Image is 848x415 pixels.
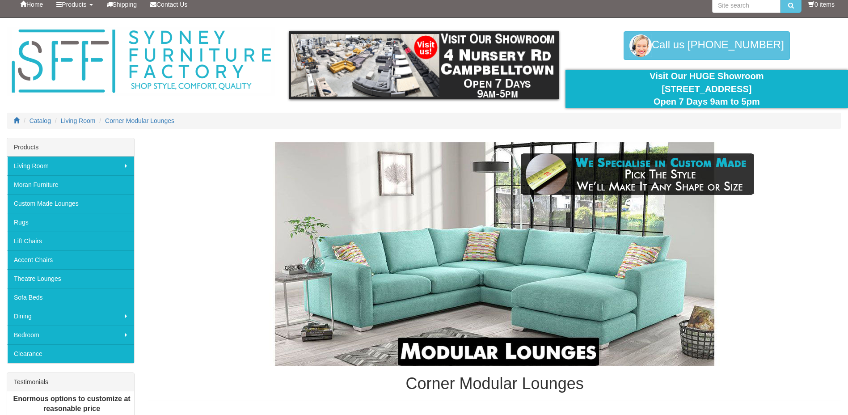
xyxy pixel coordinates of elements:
a: Bedroom [7,326,134,344]
a: Lift Chairs [7,232,134,250]
span: Home [26,1,43,8]
a: Custom Made Lounges [7,194,134,213]
a: Catalog [30,117,51,124]
a: Moran Furniture [7,175,134,194]
div: Visit Our HUGE Showroom [STREET_ADDRESS] Open 7 Days 9am to 5pm [572,70,841,108]
b: Enormous options to customize at reasonable price [13,395,130,413]
a: Clearance [7,344,134,363]
a: Accent Chairs [7,250,134,269]
a: Corner Modular Lounges [105,117,174,124]
a: Living Room [7,157,134,175]
a: Theatre Lounges [7,269,134,288]
div: Testimonials [7,373,134,391]
span: Products [62,1,86,8]
h1: Corner Modular Lounges [148,375,841,393]
img: Corner Modular Lounges [227,142,763,366]
img: showroom.gif [289,31,558,99]
img: Sydney Furniture Factory [7,27,275,96]
a: Living Room [61,117,96,124]
span: Shipping [113,1,137,8]
a: Sofa Beds [7,288,134,307]
a: Dining [7,307,134,326]
a: Rugs [7,213,134,232]
div: Products [7,138,134,157]
span: Contact Us [156,1,187,8]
